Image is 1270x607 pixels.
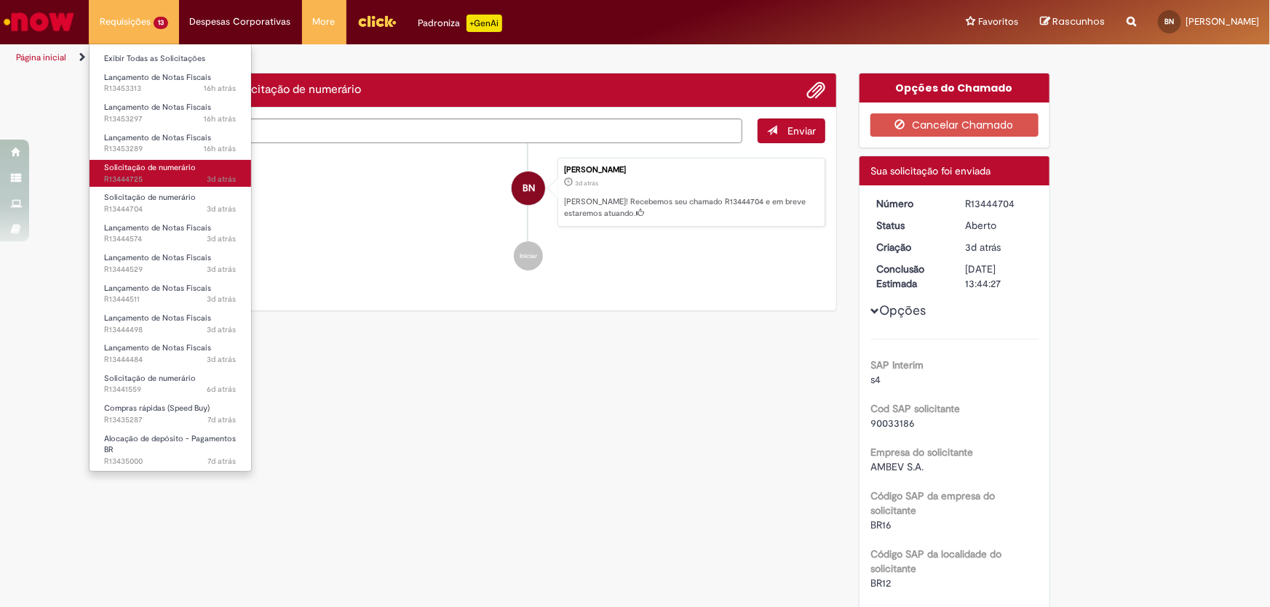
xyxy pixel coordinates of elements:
dt: Conclusão Estimada [865,262,955,291]
span: Compras rápidas (Speed Buy) [104,403,210,414]
a: Aberto R13435287 : Compras rápidas (Speed Buy) [90,401,251,427]
span: R13435000 [104,456,237,467]
a: Aberto R13444484 : Lançamento de Notas Fiscais [90,340,251,367]
div: [DATE] 13:44:27 [966,262,1033,291]
b: Cod SAP solicitante [870,402,960,415]
time: 25/08/2025 14:17:05 [207,324,237,335]
span: 3d atrás [207,233,237,244]
span: Rascunhos [1052,15,1105,28]
span: Solicitação de numerário [104,162,196,173]
b: Código SAP da empresa do solicitante [870,489,995,517]
span: R13444484 [104,354,237,366]
a: Aberto R13444704 : Solicitação de numerário [90,190,251,217]
span: R13453289 [104,143,237,155]
time: 25/08/2025 14:44:25 [207,204,237,214]
span: Lançamento de Notas Fiscais [104,72,211,83]
div: Padroniza [418,15,502,32]
a: Aberto R13444511 : Lançamento de Notas Fiscais [90,281,251,307]
time: 25/08/2025 14:46:51 [207,174,237,185]
span: 3d atrás [575,179,598,188]
span: 16h atrás [205,113,237,124]
span: R13435287 [104,414,237,426]
a: Rascunhos [1040,15,1105,29]
time: 25/08/2025 14:21:20 [207,264,237,275]
span: Favoritos [978,15,1018,29]
time: 21/08/2025 09:39:43 [208,456,237,467]
span: BR16 [870,518,892,531]
span: R13444498 [104,324,237,336]
span: 3d atrás [207,324,237,335]
span: 16h atrás [205,143,237,154]
a: Aberto R13453297 : Lançamento de Notas Fiscais [90,100,251,126]
p: +GenAi [467,15,502,32]
ul: Requisições [89,44,252,472]
span: R13444704 [104,204,237,215]
a: Aberto R13441559 : Solicitação de numerário [90,371,251,398]
span: Despesas Corporativas [190,15,291,29]
span: AMBEV S.A. [870,460,924,473]
div: [PERSON_NAME] [564,166,817,174]
span: BN [1165,17,1175,26]
span: Lançamento de Notas Fiscais [104,102,211,113]
time: 21/08/2025 10:18:29 [208,414,237,425]
dt: Status [865,218,955,233]
span: 6d atrás [207,384,237,395]
b: SAP Interim [870,358,924,371]
ul: Histórico de tíquete [232,143,826,286]
span: R13444529 [104,264,237,276]
button: Enviar [758,118,825,143]
a: Aberto R13453313 : Lançamento de Notas Fiscais [90,70,251,97]
span: s4 [870,373,881,386]
span: 7d atrás [208,414,237,425]
b: Empresa do solicitante [870,446,973,459]
span: 3d atrás [207,264,237,275]
span: Lançamento de Notas Fiscais [104,313,211,323]
a: Página inicial [16,52,66,63]
span: BR12 [870,576,891,590]
div: R13444704 [966,196,1033,211]
img: ServiceNow [1,7,76,36]
span: Alocação de depósito - Pagamentos BR [104,433,236,456]
li: Beatriz Batista Da Cunha Neres [232,158,826,228]
span: Enviar [787,124,816,137]
span: 90033186 [870,417,915,430]
time: 27/08/2025 15:45:35 [205,113,237,124]
a: Aberto R13435000 : Alocação de depósito - Pagamentos BR [90,431,251,462]
span: 16h atrás [205,83,237,94]
span: R13444511 [104,294,237,305]
span: More [313,15,336,29]
span: 13 [154,17,168,29]
span: BN [523,171,535,206]
span: 3d atrás [207,294,237,305]
span: Lançamento de Notas Fiscais [104,283,211,294]
div: Aberto [966,218,1033,233]
span: R13444725 [104,174,237,185]
div: Beatriz Batista Da Cunha Neres [512,172,545,205]
span: Lançamento de Notas Fiscais [104,222,211,233]
span: Lançamento de Notas Fiscais [104,252,211,263]
time: 27/08/2025 15:44:22 [205,143,237,154]
ul: Trilhas de página [11,44,836,71]
span: R13453313 [104,83,237,95]
time: 25/08/2025 14:15:18 [207,354,237,365]
span: R13441559 [104,384,237,395]
span: Lançamento de Notas Fiscais [104,132,211,143]
time: 25/08/2025 14:44:24 [966,241,1001,254]
span: 3d atrás [207,174,237,185]
span: Solicitação de numerário [104,192,196,203]
span: R13444574 [104,233,237,245]
div: Opções do Chamado [860,73,1049,102]
span: 3d atrás [207,204,237,214]
b: Código SAP da localidade do solicitante [870,547,1001,575]
span: 7d atrás [208,456,237,467]
span: 3d atrás [966,241,1001,254]
span: Sua solicitação foi enviada [870,164,991,177]
div: 25/08/2025 14:44:24 [966,240,1033,254]
span: [PERSON_NAME] [1186,15,1259,28]
a: Aberto R13453289 : Lançamento de Notas Fiscais [90,130,251,157]
a: Aberto R13444725 : Solicitação de numerário [90,160,251,187]
time: 25/08/2025 14:19:18 [207,294,237,305]
span: Requisições [100,15,151,29]
h2: Solicitação de numerário Histórico de tíquete [232,84,362,97]
span: Solicitação de numerário [104,373,196,384]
